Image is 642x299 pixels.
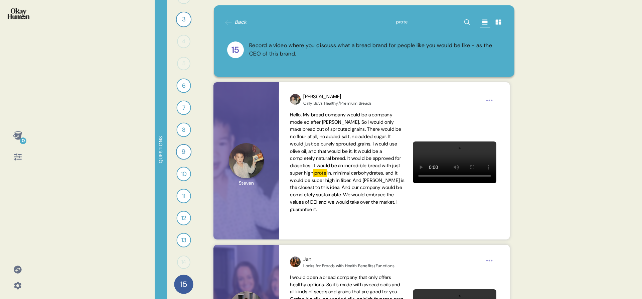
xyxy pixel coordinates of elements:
[303,101,371,106] div: Only Buys Healthy/Premium Breads
[7,8,30,19] img: okayhuman.3b1b6348.png
[177,57,190,70] div: 5
[176,189,191,203] div: 11
[20,137,26,144] div: 0
[290,257,301,267] img: profilepic_24322581190695702.jpg
[227,41,244,58] div: 15
[303,256,394,263] div: Jan
[303,263,394,269] div: Looks for Breads with Health Benefits/Functions
[235,18,247,26] span: Back
[177,35,190,48] div: 4
[176,211,191,225] div: 12
[176,100,191,115] div: 7
[176,233,191,247] div: 13
[176,144,192,160] div: 9
[176,12,192,27] div: 3
[176,122,191,137] div: 8
[313,169,327,177] mark: prote
[174,275,193,294] div: 15
[303,93,371,101] div: [PERSON_NAME]
[249,41,501,58] div: Record a video where you discuss what a bread brand for people like you would be like - as the CE...
[177,256,190,269] div: 14
[176,78,191,93] div: 6
[290,170,405,212] span: in, minimal carbohydrates, and it would be super high in fiber. And [PERSON_NAME] is the closest ...
[176,167,191,181] div: 10
[391,16,474,28] input: Search Question 15
[290,112,401,176] span: Hello. My bread company would be a company modeled after [PERSON_NAME]. So I would only make brea...
[290,94,301,105] img: profilepic_9840292696070509.jpg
